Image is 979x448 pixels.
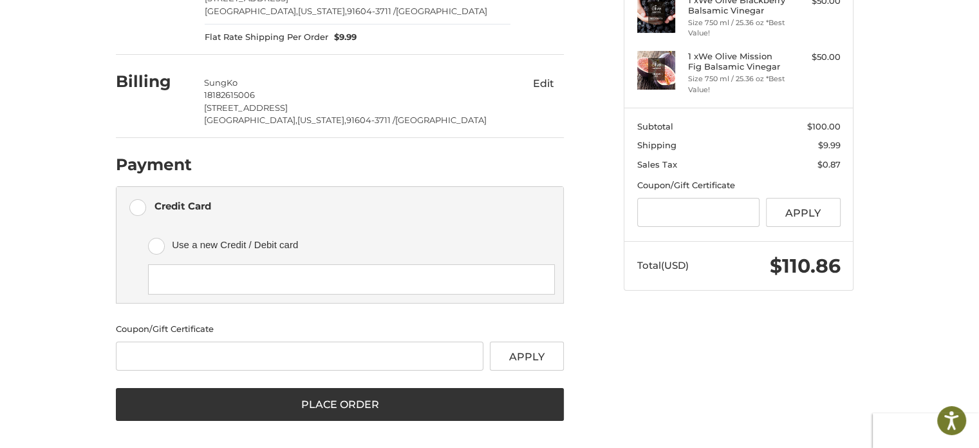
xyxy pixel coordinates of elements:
button: Open LiveChat chat widget [148,17,163,32]
button: Place Order [116,388,564,422]
li: Size 750 ml / 25.36 oz *Best Value! [688,73,787,95]
h2: Billing [116,72,191,92]
span: Ko [227,77,238,88]
span: $9.99 [818,140,841,150]
span: [US_STATE], [297,115,346,125]
span: Sung [204,77,227,88]
span: Use a new Credit / Debit card [172,234,536,255]
span: [GEOGRAPHIC_DATA], [204,115,297,125]
span: Flat Rate Shipping Per Order [205,31,328,44]
span: $100.00 [807,121,841,131]
span: [STREET_ADDRESS] [204,102,288,113]
iframe: 보안 카드 결제 입력 프레임 [157,273,546,286]
span: Total (USD) [637,259,689,271]
h4: 1 x We Olive Mission Fig Balsamic Vinegar [688,51,787,72]
span: [US_STATE], [298,6,347,16]
button: Apply [766,198,841,227]
div: Coupon/Gift Certificate [116,323,564,336]
div: $50.00 [790,51,841,64]
input: Gift Certificate or Coupon Code [637,198,760,227]
span: $110.86 [770,254,841,278]
iframe: Google Customer Reviews [873,413,979,448]
button: Apply [490,342,564,371]
h2: Payment [116,155,192,175]
input: Gift Certificate or Coupon Code [116,342,483,371]
span: Shipping [637,140,676,150]
span: $9.99 [328,31,357,44]
span: [GEOGRAPHIC_DATA] [395,115,487,125]
span: 18182615006 [204,90,255,100]
span: Sales Tax [637,159,677,170]
div: Credit Card [154,195,211,217]
button: Edit [523,73,564,94]
span: [GEOGRAPHIC_DATA] [396,6,487,16]
span: 91604-3711 / [346,115,395,125]
span: [GEOGRAPHIC_DATA], [205,6,298,16]
li: Size 750 ml / 25.36 oz *Best Value! [688,17,787,39]
p: We're away right now. Please check back later! [18,19,145,30]
span: 91604-3711 / [347,6,396,16]
div: Coupon/Gift Certificate [637,179,841,192]
span: $0.87 [817,159,841,170]
span: Subtotal [637,121,673,131]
